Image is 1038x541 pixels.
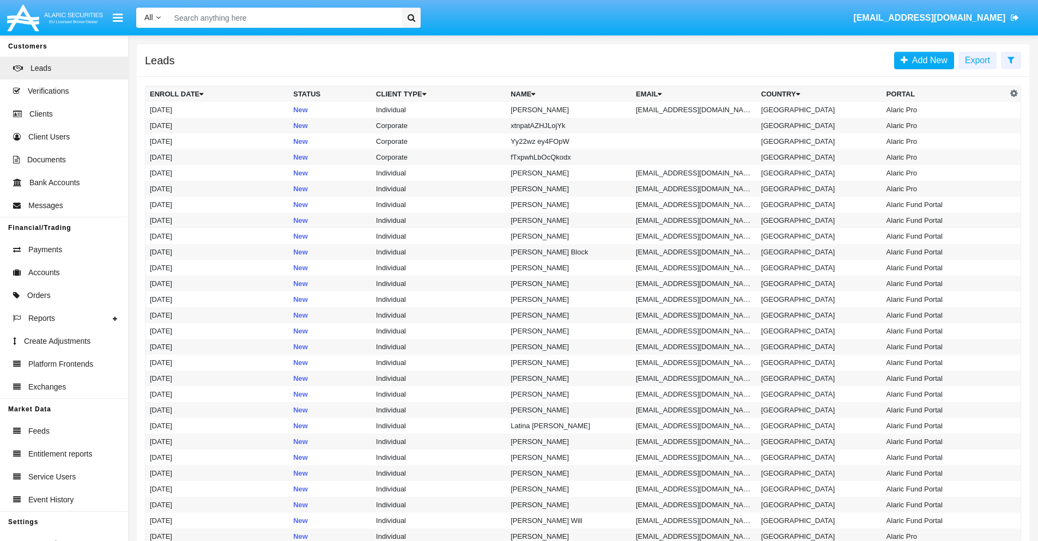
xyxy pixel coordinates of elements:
[145,497,289,513] td: [DATE]
[145,102,289,118] td: [DATE]
[28,131,70,143] span: Client Users
[506,133,632,149] td: Yy22wz ey4FOpW
[289,102,372,118] td: New
[882,260,1007,276] td: Alaric Fund Portal
[372,102,506,118] td: Individual
[506,197,632,212] td: [PERSON_NAME]
[757,370,882,386] td: [GEOGRAPHIC_DATA]
[145,228,289,244] td: [DATE]
[289,228,372,244] td: New
[757,212,882,228] td: [GEOGRAPHIC_DATA]
[372,355,506,370] td: Individual
[145,370,289,386] td: [DATE]
[882,339,1007,355] td: Alaric Fund Portal
[632,465,757,481] td: [EMAIL_ADDRESS][DOMAIN_NAME]
[289,212,372,228] td: New
[289,291,372,307] td: New
[882,102,1007,118] td: Alaric Pro
[145,323,289,339] td: [DATE]
[28,494,74,506] span: Event History
[506,181,632,197] td: [PERSON_NAME]
[632,307,757,323] td: [EMAIL_ADDRESS][DOMAIN_NAME]
[372,307,506,323] td: Individual
[289,402,372,418] td: New
[289,465,372,481] td: New
[372,513,506,528] td: Individual
[882,165,1007,181] td: Alaric Pro
[757,355,882,370] td: [GEOGRAPHIC_DATA]
[506,276,632,291] td: [PERSON_NAME]
[372,244,506,260] td: Individual
[882,497,1007,513] td: Alaric Fund Portal
[632,402,757,418] td: [EMAIL_ADDRESS][DOMAIN_NAME]
[757,339,882,355] td: [GEOGRAPHIC_DATA]
[506,244,632,260] td: [PERSON_NAME] Block
[372,418,506,434] td: Individual
[506,149,632,165] td: fTxpwhLbOcQkodx
[882,228,1007,244] td: Alaric Fund Portal
[145,212,289,228] td: [DATE]
[757,434,882,449] td: [GEOGRAPHIC_DATA]
[145,291,289,307] td: [DATE]
[506,339,632,355] td: [PERSON_NAME]
[506,386,632,402] td: [PERSON_NAME]
[882,386,1007,402] td: Alaric Fund Portal
[145,449,289,465] td: [DATE]
[289,276,372,291] td: New
[289,434,372,449] td: New
[506,291,632,307] td: [PERSON_NAME]
[372,465,506,481] td: Individual
[145,513,289,528] td: [DATE]
[757,418,882,434] td: [GEOGRAPHIC_DATA]
[372,276,506,291] td: Individual
[372,434,506,449] td: Individual
[145,181,289,197] td: [DATE]
[27,290,51,301] span: Orders
[882,418,1007,434] td: Alaric Fund Portal
[757,276,882,291] td: [GEOGRAPHIC_DATA]
[145,418,289,434] td: [DATE]
[757,118,882,133] td: [GEOGRAPHIC_DATA]
[506,370,632,386] td: [PERSON_NAME]
[145,276,289,291] td: [DATE]
[145,339,289,355] td: [DATE]
[882,370,1007,386] td: Alaric Fund Portal
[289,449,372,465] td: New
[882,181,1007,197] td: Alaric Pro
[632,386,757,402] td: [EMAIL_ADDRESS][DOMAIN_NAME]
[145,434,289,449] td: [DATE]
[27,154,66,166] span: Documents
[506,402,632,418] td: [PERSON_NAME]
[372,181,506,197] td: Individual
[372,165,506,181] td: Individual
[28,448,93,460] span: Entitlement reports
[506,102,632,118] td: [PERSON_NAME]
[5,2,105,34] img: Logo image
[289,481,372,497] td: New
[145,244,289,260] td: [DATE]
[632,370,757,386] td: [EMAIL_ADDRESS][DOMAIN_NAME]
[757,307,882,323] td: [GEOGRAPHIC_DATA]
[632,212,757,228] td: [EMAIL_ADDRESS][DOMAIN_NAME]
[506,118,632,133] td: xtnpatAZHJLojYk
[506,86,632,102] th: Name
[145,197,289,212] td: [DATE]
[757,513,882,528] td: [GEOGRAPHIC_DATA]
[757,133,882,149] td: [GEOGRAPHIC_DATA]
[289,513,372,528] td: New
[757,386,882,402] td: [GEOGRAPHIC_DATA]
[506,465,632,481] td: [PERSON_NAME]
[289,165,372,181] td: New
[908,56,948,65] span: Add New
[28,425,50,437] span: Feeds
[757,291,882,307] td: [GEOGRAPHIC_DATA]
[145,86,289,102] th: Enroll Date
[289,181,372,197] td: New
[632,260,757,276] td: [EMAIL_ADDRESS][DOMAIN_NAME]
[169,8,398,28] input: Search
[882,481,1007,497] td: Alaric Fund Portal
[882,465,1007,481] td: Alaric Fund Portal
[145,149,289,165] td: [DATE]
[506,165,632,181] td: [PERSON_NAME]
[882,212,1007,228] td: Alaric Fund Portal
